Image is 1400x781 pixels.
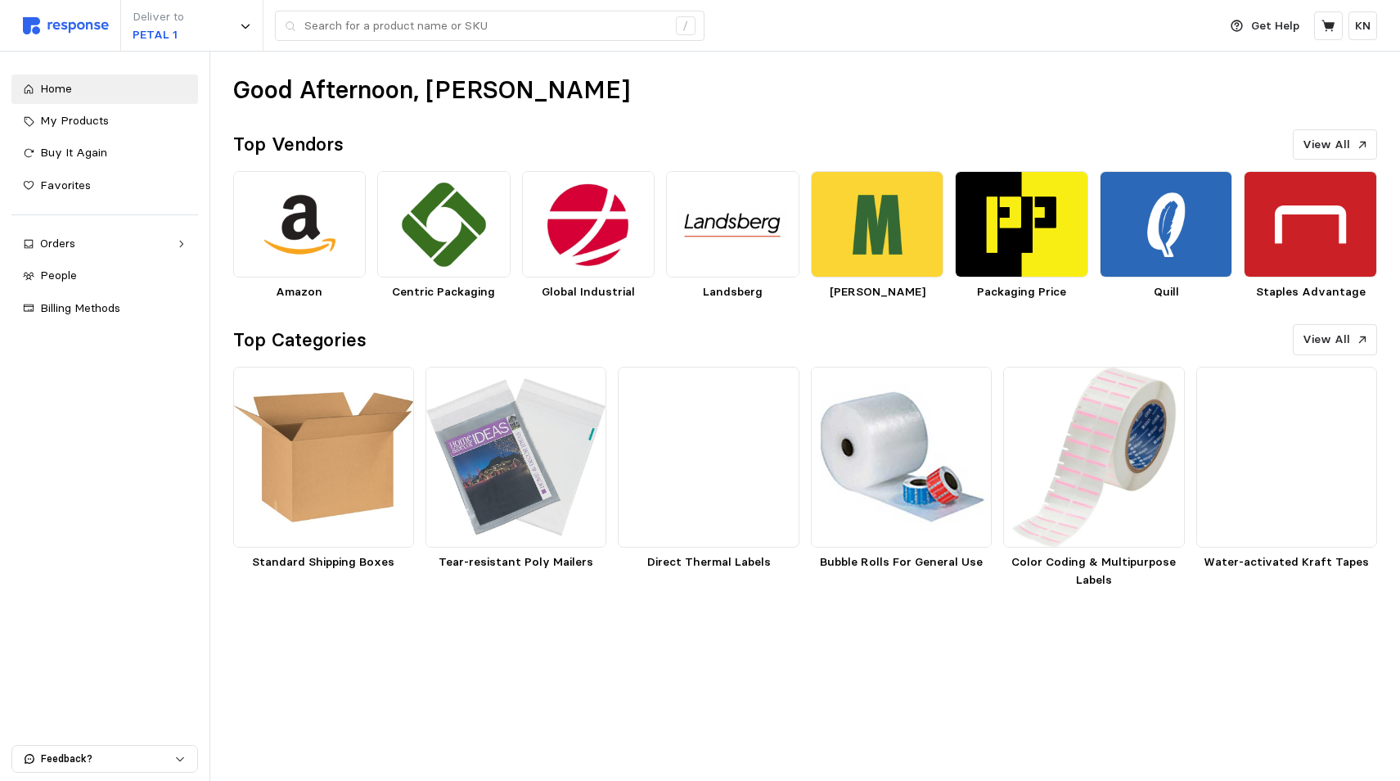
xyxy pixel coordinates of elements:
input: Search for a product name or SKU [304,11,667,41]
p: PETAL 1 [133,26,184,44]
p: View All [1303,136,1350,154]
div: / [676,16,695,36]
button: Feedback? [12,746,197,772]
a: My Products [11,106,198,136]
p: Packaging Price [955,283,1088,301]
a: Home [11,74,198,104]
img: THT-152-494-PK.webp [1003,367,1184,548]
p: [PERSON_NAME] [811,283,944,301]
img: 28d3e18e-6544-46cd-9dd4-0f3bdfdd001e.png [811,171,944,278]
p: Global Industrial [522,283,655,301]
span: My Products [40,113,109,128]
img: 1fd4c12a-3439-4c08-96e1-85a7cf36c540.png [955,171,1088,278]
p: Amazon [233,283,367,301]
img: 7d13bdb8-9cc8-4315-963f-af194109c12d.png [666,171,799,278]
span: Home [40,81,72,96]
span: People [40,268,77,282]
a: Orders [11,229,198,259]
p: Centric Packaging [377,283,511,301]
a: Favorites [11,171,198,201]
p: Get Help [1251,17,1299,35]
p: Bubble Rolls For General Use [811,553,992,571]
h2: Top Categories [233,327,367,353]
p: Feedback? [41,752,174,766]
h2: Top Vendors [233,132,344,157]
img: svg%3e [23,17,109,34]
p: Color Coding & Multipurpose Labels [1003,553,1184,589]
p: Standard Shipping Boxes [233,553,414,571]
p: Staples Advantage [1244,283,1377,301]
div: Orders [40,235,169,253]
p: KN [1355,17,1371,35]
button: KN [1348,11,1377,40]
button: Get Help [1221,11,1309,42]
p: Deliver to [133,8,184,26]
img: 23M285_GC01 [1196,367,1377,548]
img: L_302020.jpg [233,367,414,548]
span: Favorites [40,178,91,192]
img: 63258c51-adb8-4b2a-9b0d-7eba9747dc41.png [1244,171,1377,278]
a: Buy It Again [11,138,198,168]
p: Quill [1100,283,1233,301]
img: 771c76c0-1592-4d67-9e09-d6ea890d945b.png [522,171,655,278]
p: Landsberg [666,283,799,301]
img: l_LIND100002060_LIND100002080_LIND100003166_11-15.jpg [811,367,992,548]
img: b57ebca9-4645-4b82-9362-c975cc40820f.png [377,171,511,278]
span: Billing Methods [40,300,120,315]
img: s0950253_sc7 [425,367,606,548]
button: View All [1293,324,1377,355]
p: Direct Thermal Labels [618,553,799,571]
img: 60DY22_AS01 [618,367,799,548]
span: Buy It Again [40,145,107,160]
img: d7805571-9dbc-467d-9567-a24a98a66352.png [233,171,367,278]
img: bfee157a-10f7-4112-a573-b61f8e2e3b38.png [1100,171,1233,278]
a: Billing Methods [11,294,198,323]
h1: Good Afternoon, [PERSON_NAME] [233,74,630,106]
p: Tear-resistant Poly Mailers [425,553,606,571]
p: Water-activated Kraft Tapes [1196,553,1377,571]
p: View All [1303,331,1350,349]
button: View All [1293,129,1377,160]
a: People [11,261,198,291]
